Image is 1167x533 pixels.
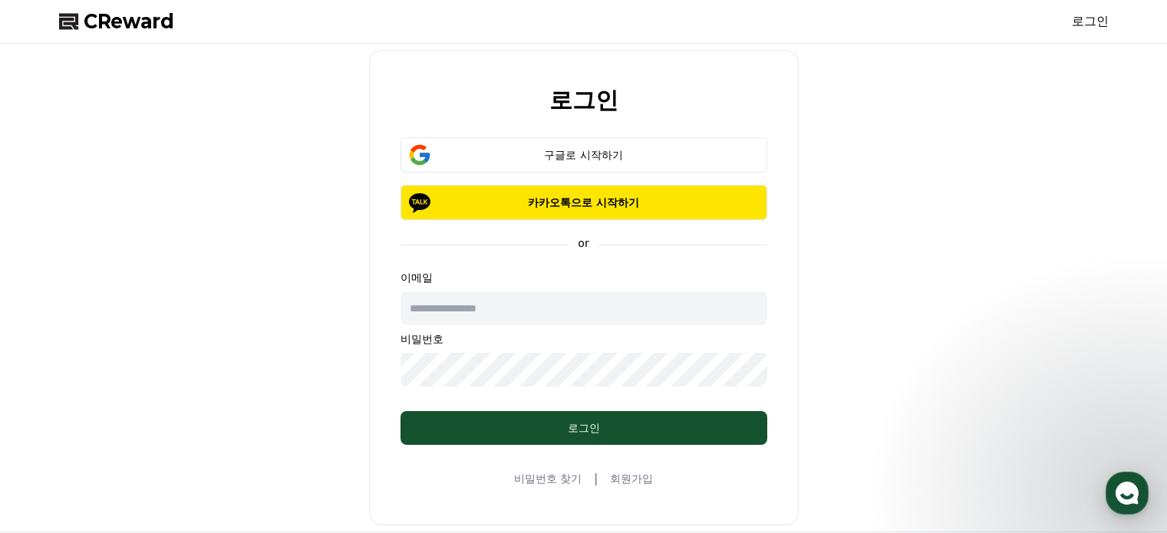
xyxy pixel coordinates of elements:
[594,469,598,488] span: |
[569,235,598,251] p: or
[1072,12,1109,31] a: 로그인
[423,195,745,210] p: 카카오톡으로 시작하기
[423,147,745,163] div: 구글로 시작하기
[549,87,618,113] h2: 로그인
[84,9,174,34] span: CReward
[401,411,767,445] button: 로그인
[59,9,174,34] a: CReward
[431,420,737,436] div: 로그인
[514,471,582,486] a: 비밀번호 찾기
[401,137,767,173] button: 구글로 시작하기
[401,270,767,285] p: 이메일
[610,471,653,486] a: 회원가입
[401,185,767,220] button: 카카오톡으로 시작하기
[401,331,767,347] p: 비밀번호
